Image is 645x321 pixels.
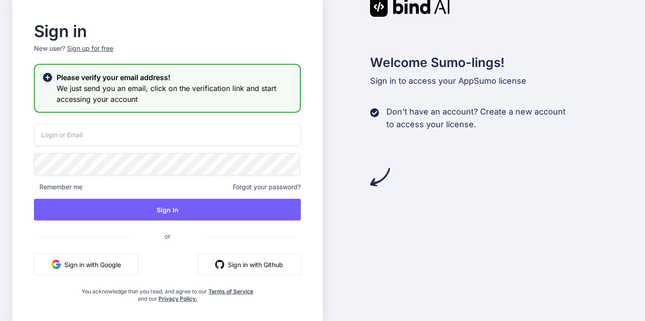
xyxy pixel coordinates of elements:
[57,83,293,105] h3: We just send you an email, click on the verification link and start accessing your account
[197,254,301,275] button: Sign in with Github
[52,260,61,269] img: google
[57,72,293,83] h2: Please verify your email address!
[34,254,139,275] button: Sign in with Google
[67,44,113,53] div: Sign up for free
[78,283,256,302] div: You acknowledge that you read, and agree to our and our
[370,53,633,72] h2: Welcome Sumo-lings!
[208,288,253,295] a: Terms of Service
[34,44,301,64] p: New user?
[34,182,82,192] span: Remember me
[215,260,224,269] img: github
[128,225,207,247] span: or
[370,75,633,87] p: Sign in to access your AppSumo license
[34,199,301,220] button: Sign In
[159,295,197,302] a: Privacy Policy.
[386,105,566,131] p: Don't have an account? Create a new account to access your license.
[370,167,390,187] img: arrow
[34,124,301,146] input: Login or Email
[233,182,301,192] span: Forgot your password?
[34,24,301,38] h2: Sign in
